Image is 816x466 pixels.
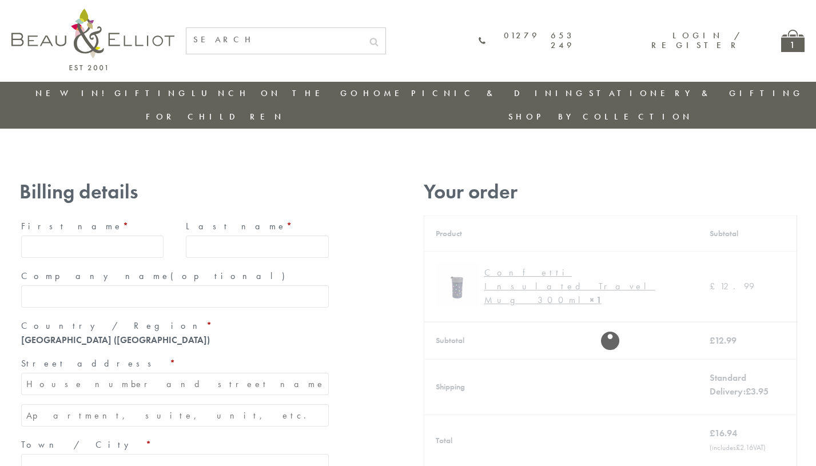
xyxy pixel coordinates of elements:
[479,31,574,51] a: 01279 653 249
[21,317,329,335] label: Country / Region
[651,30,741,51] a: Login / Register
[170,270,292,282] span: (optional)
[21,267,329,285] label: Company name
[781,30,805,52] a: 1
[192,87,361,99] a: Lunch On The Go
[114,87,189,99] a: Gifting
[21,436,329,454] label: Town / City
[21,373,329,395] input: House number and street name
[411,87,586,99] a: Picnic & Dining
[11,9,174,70] img: logo
[146,111,285,122] a: For Children
[589,87,803,99] a: Stationery & Gifting
[21,217,164,236] label: First name
[508,111,693,122] a: Shop by collection
[21,355,329,373] label: Street address
[35,87,112,99] a: New in!
[19,180,331,204] h3: Billing details
[186,28,363,51] input: SEARCH
[424,180,797,204] h3: Your order
[186,217,329,236] label: Last name
[363,87,409,99] a: Home
[21,334,210,346] strong: [GEOGRAPHIC_DATA] ([GEOGRAPHIC_DATA])
[21,404,329,427] input: Apartment, suite, unit, etc. (optional)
